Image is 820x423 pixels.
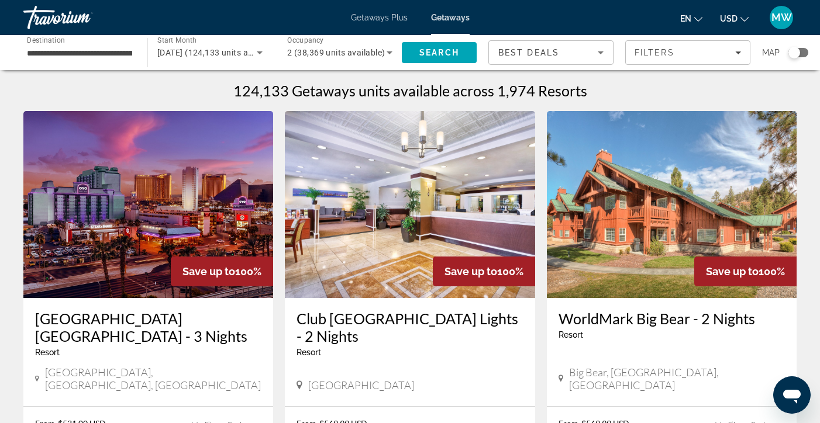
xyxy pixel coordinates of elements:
span: Start Month [157,36,197,44]
button: Change language [680,10,702,27]
div: 100% [171,256,273,286]
span: Resort [297,348,321,357]
span: USD [720,14,738,23]
button: User Menu [766,5,797,30]
span: [GEOGRAPHIC_DATA], [GEOGRAPHIC_DATA], [GEOGRAPHIC_DATA] [45,366,262,391]
button: Filters [625,40,750,65]
span: Occupancy [287,36,324,44]
span: Resort [559,330,583,339]
div: 100% [433,256,535,286]
span: Map [762,44,780,61]
div: 100% [694,256,797,286]
iframe: Button to launch messaging window [773,376,811,414]
button: Search [402,42,477,63]
a: Getaways Plus [351,13,408,22]
span: Resort [35,348,60,357]
a: WorldMark Big Bear - 2 Nights [559,310,785,327]
a: Getaways [431,13,470,22]
span: MW [771,12,792,23]
span: Save up to [706,265,759,278]
span: Save up to [182,265,235,278]
mat-select: Sort by [498,46,604,60]
span: Filters [635,48,674,57]
h1: 124,133 Getaways units available across 1,974 Resorts [233,82,587,99]
button: Change currency [720,10,749,27]
img: WorldMark Big Bear - 2 Nights [547,111,797,298]
a: [GEOGRAPHIC_DATA] [GEOGRAPHIC_DATA] - 3 Nights [35,310,261,345]
span: [GEOGRAPHIC_DATA] [308,379,414,391]
span: en [680,14,691,23]
a: Travorium [23,2,140,33]
input: Select destination [27,46,132,60]
span: Big Bear, [GEOGRAPHIC_DATA], [GEOGRAPHIC_DATA] [569,366,785,391]
span: [DATE] (124,133 units available) [157,48,281,57]
span: Destination [27,36,65,44]
img: Club Wyndham Harbour Lights - 2 Nights [285,111,535,298]
a: Club [GEOGRAPHIC_DATA] Lights - 2 Nights [297,310,523,345]
span: 2 (38,369 units available) [287,48,385,57]
img: OYO Hotel & Casino Las Vegas - 3 Nights [23,111,273,298]
span: Save up to [445,265,497,278]
span: Search [419,48,459,57]
span: Best Deals [498,48,559,57]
